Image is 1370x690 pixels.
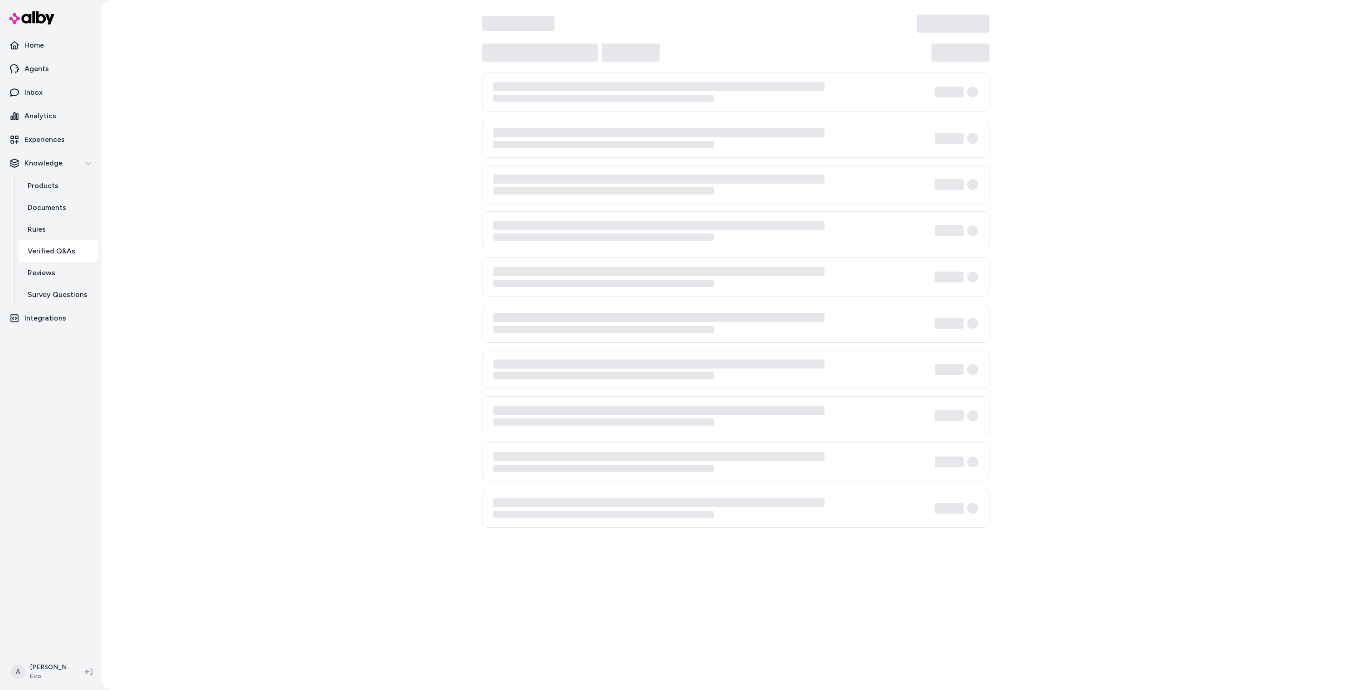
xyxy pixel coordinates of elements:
[19,175,98,197] a: Products
[30,672,71,681] span: Evo
[24,313,66,324] p: Integrations
[5,657,78,686] button: A[PERSON_NAME]Evo
[19,284,98,306] a: Survey Questions
[4,152,98,174] button: Knowledge
[24,111,56,121] p: Analytics
[24,40,44,51] p: Home
[28,180,58,191] p: Products
[19,219,98,240] a: Rules
[11,665,25,679] span: A
[19,197,98,219] a: Documents
[24,87,43,98] p: Inbox
[4,82,98,103] a: Inbox
[24,63,49,74] p: Agents
[4,307,98,329] a: Integrations
[28,246,75,257] p: Verified Q&As
[24,134,65,145] p: Experiences
[28,224,46,235] p: Rules
[24,158,63,169] p: Knowledge
[28,202,66,213] p: Documents
[28,289,87,300] p: Survey Questions
[9,11,54,24] img: alby Logo
[4,105,98,127] a: Analytics
[4,34,98,56] a: Home
[30,663,71,672] p: [PERSON_NAME]
[4,129,98,151] a: Experiences
[19,240,98,262] a: Verified Q&As
[19,262,98,284] a: Reviews
[4,58,98,80] a: Agents
[28,267,55,278] p: Reviews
